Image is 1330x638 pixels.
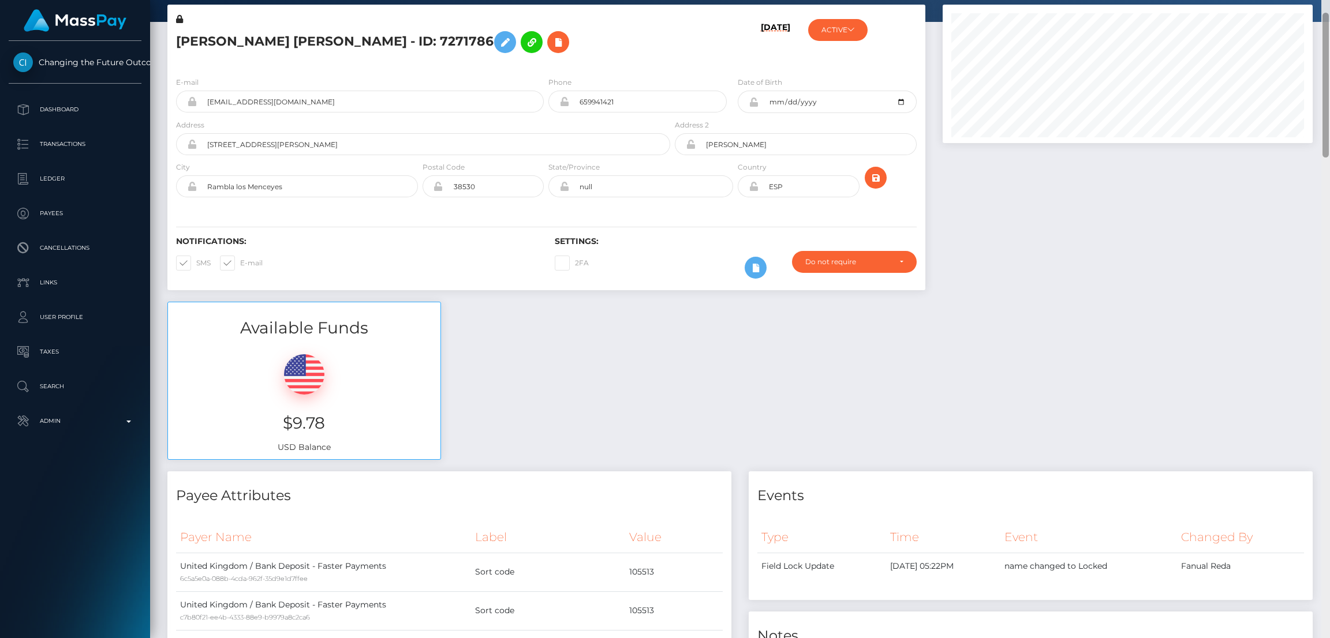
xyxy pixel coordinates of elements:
[176,237,537,246] h6: Notifications:
[13,205,137,222] p: Payees
[808,19,868,41] button: ACTIVE
[625,553,723,591] td: 105513
[423,162,465,172] label: Postal Code
[13,101,137,118] p: Dashboard
[180,575,308,583] small: 6c5a5e0a-088b-4cda-962f-35d9e1d7ffee
[176,25,664,59] h5: [PERSON_NAME] [PERSON_NAME] - ID: 7271786
[471,521,625,553] th: Label
[625,521,723,553] th: Value
[13,412,137,430] p: Admin
[13,378,137,395] p: Search
[555,256,589,271] label: 2FA
[9,268,141,297] a: Links
[168,340,440,459] div: USD Balance
[548,162,600,172] label: State/Province
[176,553,471,591] td: United Kingdom / Bank Deposit - Faster Payments
[9,95,141,124] a: Dashboard
[176,77,199,88] label: E-mail
[13,274,137,291] p: Links
[792,251,917,273] button: Do not require
[176,162,190,172] label: City
[284,354,324,395] img: USD.png
[738,162,767,172] label: Country
[886,521,1000,553] th: Time
[9,199,141,228] a: Payees
[9,234,141,262] a: Cancellations
[176,521,471,553] th: Payer Name
[738,77,782,88] label: Date of Birth
[548,77,571,88] label: Phone
[675,120,709,130] label: Address 2
[757,553,886,579] td: Field Lock Update
[1177,553,1304,579] td: Fanual Reda
[471,591,625,630] td: Sort code
[13,170,137,187] p: Ledger
[555,237,916,246] h6: Settings:
[625,591,723,630] td: 105513
[13,52,33,72] img: Changing the Future Outcome Inc
[220,256,263,271] label: E-mail
[176,591,471,630] td: United Kingdom / Bank Deposit - Faster Payments
[13,343,137,361] p: Taxes
[180,613,310,621] small: c7b80f21-ee4b-4333-88e9-b9979a8c2ca6
[176,120,204,130] label: Address
[13,309,137,326] p: User Profile
[9,372,141,401] a: Search
[13,136,137,153] p: Transactions
[471,553,625,591] td: Sort code
[757,486,1304,506] h4: Events
[1177,521,1304,553] th: Changed By
[9,57,141,67] span: Changing the Future Outcome Inc
[176,486,723,506] h4: Payee Attributes
[9,130,141,159] a: Transactions
[24,9,126,32] img: MassPay Logo
[1000,521,1177,553] th: Event
[9,337,141,366] a: Taxes
[177,412,432,434] h3: $9.78
[886,553,1000,579] td: [DATE] 05:22PM
[1000,553,1177,579] td: name changed to Locked
[9,407,141,436] a: Admin
[13,239,137,257] p: Cancellations
[168,317,440,339] h3: Available Funds
[9,303,141,332] a: User Profile
[761,22,790,63] h6: [DATE]
[805,257,890,267] div: Do not require
[9,164,141,193] a: Ledger
[757,521,886,553] th: Type
[176,256,211,271] label: SMS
